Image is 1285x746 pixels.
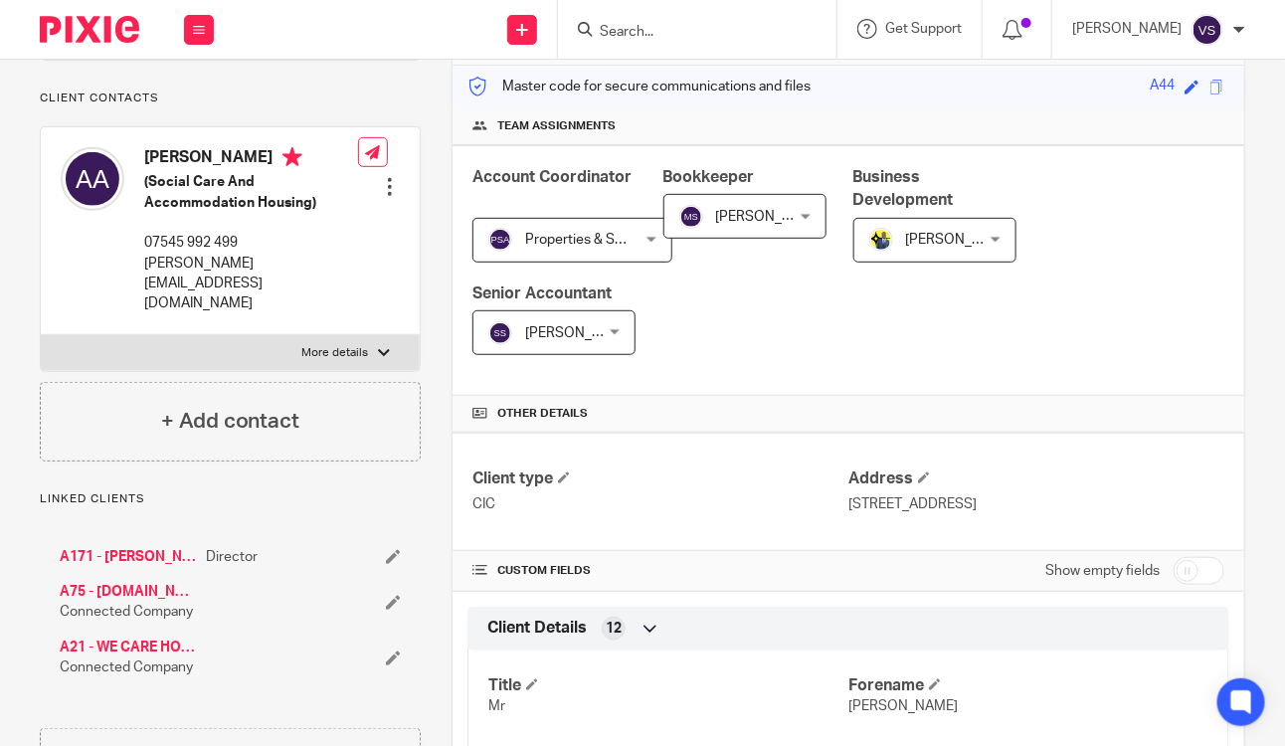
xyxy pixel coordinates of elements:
span: [PERSON_NAME] [906,233,1015,247]
a: A21 - WE CARE HOUSING LTD [60,638,196,657]
div: A44 [1150,76,1175,98]
span: Get Support [885,22,962,36]
p: Master code for secure communications and files [467,77,811,96]
span: Client Details [487,618,587,639]
img: svg%3E [1192,14,1223,46]
span: Connected Company [60,657,193,677]
h4: Forename [848,675,1208,696]
img: svg%3E [61,147,124,211]
img: svg%3E [488,321,512,345]
p: 07545 992 499 [144,233,358,253]
h4: [PERSON_NAME] [144,147,358,172]
input: Search [598,24,777,42]
h4: Title [488,675,848,696]
img: svg%3E [679,205,703,229]
img: Dennis-Starbridge.jpg [869,228,893,252]
img: Pixie [40,16,139,43]
h5: (Social Care And Accommodation Housing) [144,172,358,213]
span: [PERSON_NAME] [716,210,826,224]
span: [PERSON_NAME] [525,326,635,340]
span: Other details [497,406,588,422]
i: Primary [282,147,302,167]
h4: Client type [472,468,848,489]
span: Properties & SMEs - AC [525,233,671,247]
p: [STREET_ADDRESS] [848,494,1224,514]
label: Show empty fields [1045,561,1160,581]
h4: + Add contact [161,406,300,437]
span: Business Development [853,169,954,208]
span: 12 [606,619,622,639]
a: A75 - [DOMAIN_NAME] & COMPANY LIMITED [60,582,196,602]
a: A171 - [PERSON_NAME] [60,547,196,567]
span: [PERSON_NAME] [848,699,958,713]
h4: Address [848,468,1224,489]
span: Connected Company [60,602,193,622]
img: svg%3E [488,228,512,252]
span: Bookkeeper [663,169,755,185]
p: Client contacts [40,91,421,106]
h4: CUSTOM FIELDS [472,563,848,579]
p: [PERSON_NAME] [1072,19,1182,39]
span: Senior Accountant [472,285,612,301]
p: More details [301,345,368,361]
span: Mr [488,699,505,713]
p: [PERSON_NAME][EMAIL_ADDRESS][DOMAIN_NAME] [144,254,358,314]
span: Account Coordinator [472,169,632,185]
p: Linked clients [40,491,421,507]
span: Team assignments [497,118,616,134]
span: Director [206,547,258,567]
p: CIC [472,494,848,514]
